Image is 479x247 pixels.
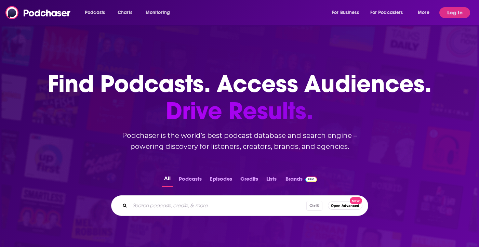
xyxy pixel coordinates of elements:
span: Drive Results. [48,97,431,125]
button: open menu [366,7,413,18]
button: Lists [264,174,279,187]
h1: Find Podcasts. Access Audiences. [48,70,431,125]
img: Podchaser Pro [305,177,317,182]
span: For Business [332,8,359,17]
span: Charts [118,8,132,17]
a: BrandsPodchaser Pro [285,174,317,187]
div: Search podcasts, credits, & more... [111,195,368,216]
h2: Podchaser is the world’s best podcast database and search engine – powering discovery for listene... [103,130,376,152]
button: open menu [141,7,179,18]
button: Episodes [208,174,234,187]
button: Podcasts [177,174,204,187]
input: Search podcasts, credits, & more... [130,200,306,211]
span: New [350,197,362,204]
button: Open AdvancedNew [328,201,362,210]
button: Log In [439,7,470,18]
span: Monitoring [146,8,170,17]
a: Charts [113,7,136,18]
span: Open Advanced [331,204,359,208]
span: Ctrl K [306,201,322,211]
button: open menu [80,7,114,18]
button: open menu [413,7,438,18]
img: Podchaser - Follow, Share and Rate Podcasts [5,6,71,19]
span: For Podcasters [370,8,403,17]
button: All [162,174,173,187]
span: Podcasts [85,8,105,17]
button: open menu [327,7,368,18]
button: Credits [238,174,260,187]
span: More [418,8,429,17]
